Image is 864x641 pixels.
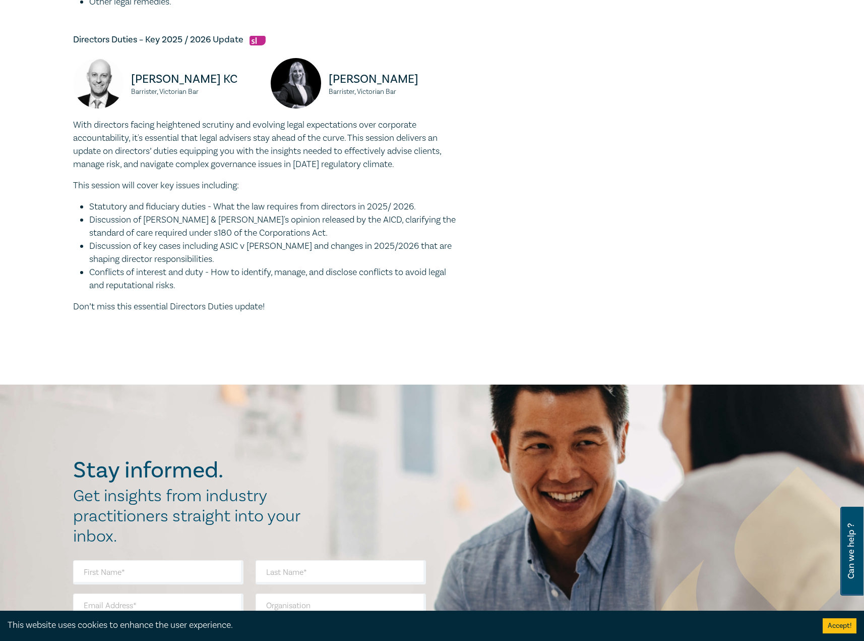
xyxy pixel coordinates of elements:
[89,240,456,266] li: Discussion of key cases including ASIC v [PERSON_NAME] and changes in 2025/2026 that are shaping ...
[73,34,456,46] h5: Directors Duties – Key 2025 / 2026 Update
[256,594,426,618] input: Organisation
[250,36,266,45] img: Substantive Law
[73,119,456,171] p: With directors facing heightened scrutiny and evolving legal expectations over corporate accounta...
[256,560,426,584] input: Last Name*
[131,88,259,95] small: Barrister, Victorian Bar
[73,560,243,584] input: First Name*
[73,179,456,192] p: This session will cover key issues including:
[73,58,124,109] img: Dr. Oren Bigos KC
[846,513,856,590] span: Can we help ?
[73,300,456,313] p: Don’t miss this essential Directors Duties update!
[8,619,808,632] div: This website uses cookies to enhance the user experience.
[131,71,259,87] p: [PERSON_NAME] KC
[89,200,456,213] li: Statutory and fiduciary duties - What the law requires from directors in 2025/ 2026.
[329,71,456,87] p: [PERSON_NAME]
[89,213,456,240] li: Discussion of [PERSON_NAME] & [PERSON_NAME]'s opinion released by the AICD, clarifying the standa...
[73,457,311,484] h2: Stay informed.
[271,58,321,109] img: Panagiota Pisani
[89,266,456,292] li: Conflicts of interest and duty - How to identify, manage, and disclose conflicts to avoid legal a...
[329,88,456,95] small: Barrister, Victorian Bar
[823,618,856,633] button: Accept cookies
[73,486,311,547] h2: Get insights from industry practitioners straight into your inbox.
[73,594,243,618] input: Email Address*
